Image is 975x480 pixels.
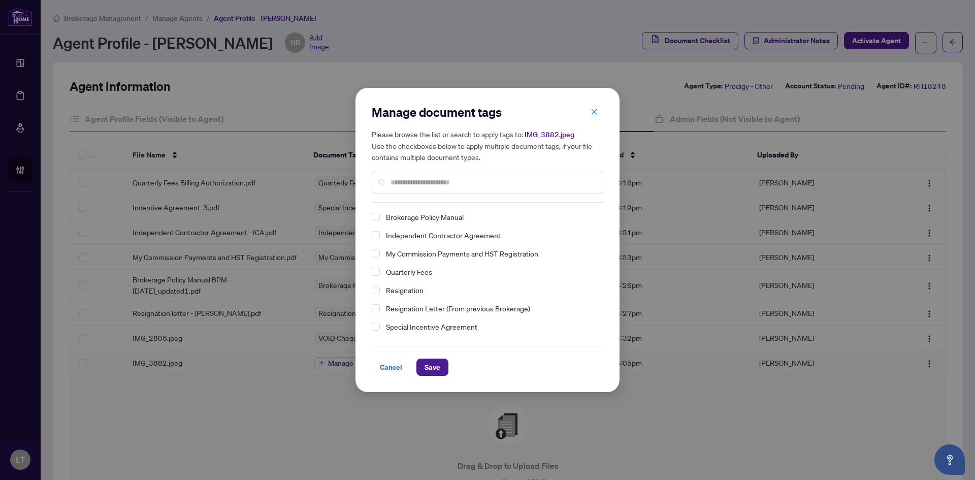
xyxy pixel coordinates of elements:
span: Quarterly Fees [386,266,432,278]
span: Select Resignation [372,286,380,294]
span: Brokerage Policy Manual [382,211,597,223]
span: My Commission Payments and HST Registration [382,247,597,260]
h2: Manage document tags [372,104,603,120]
span: close [591,108,598,115]
span: IMG_3882.jpeg [525,130,574,139]
span: Resignation [386,284,424,296]
span: Select Quarterly Fees [372,268,380,276]
span: Save [425,359,440,375]
span: Select Special Incentive Agreement [372,323,380,331]
span: Quarterly Fees [382,266,597,278]
button: Cancel [372,359,410,376]
button: Save [416,359,448,376]
span: Special Incentive Agreement [382,321,597,333]
span: Brokerage Policy Manual [386,211,464,223]
h5: Please browse the list or search to apply tags to: Use the checkboxes below to apply multiple doc... [372,129,603,163]
span: Cancel [380,359,402,375]
span: My Commission Payments and HST Registration [386,247,538,260]
span: Resignation Letter (From previous Brokerage) [386,302,530,314]
span: Select Independent Contractor Agreement [372,231,380,239]
button: Open asap [934,444,965,475]
span: Independent Contractor Agreement [386,229,501,241]
span: Independent Contractor Agreement [382,229,597,241]
span: Resignation [382,284,597,296]
span: Resignation Letter (From previous Brokerage) [382,302,597,314]
span: Special Incentive Agreement [386,321,477,333]
span: Select Resignation Letter (From previous Brokerage) [372,304,380,312]
span: Select My Commission Payments and HST Registration [372,249,380,258]
span: Select Brokerage Policy Manual [372,213,380,221]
